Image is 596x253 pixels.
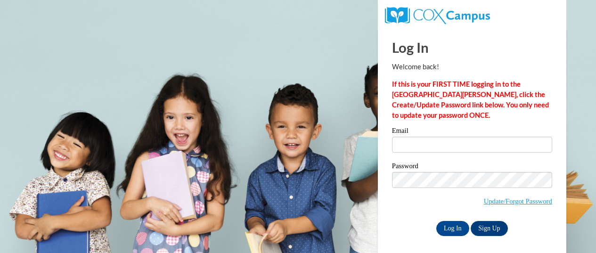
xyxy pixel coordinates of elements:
[392,38,552,57] h1: Log In
[484,197,552,205] a: Update/Forgot Password
[392,163,552,172] label: Password
[385,11,490,19] a: COX Campus
[471,221,507,236] a: Sign Up
[392,80,549,119] strong: If this is your FIRST TIME logging in to the [GEOGRAPHIC_DATA][PERSON_NAME], click the Create/Upd...
[436,221,469,236] input: Log In
[385,7,490,24] img: COX Campus
[392,62,552,72] p: Welcome back!
[392,127,552,137] label: Email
